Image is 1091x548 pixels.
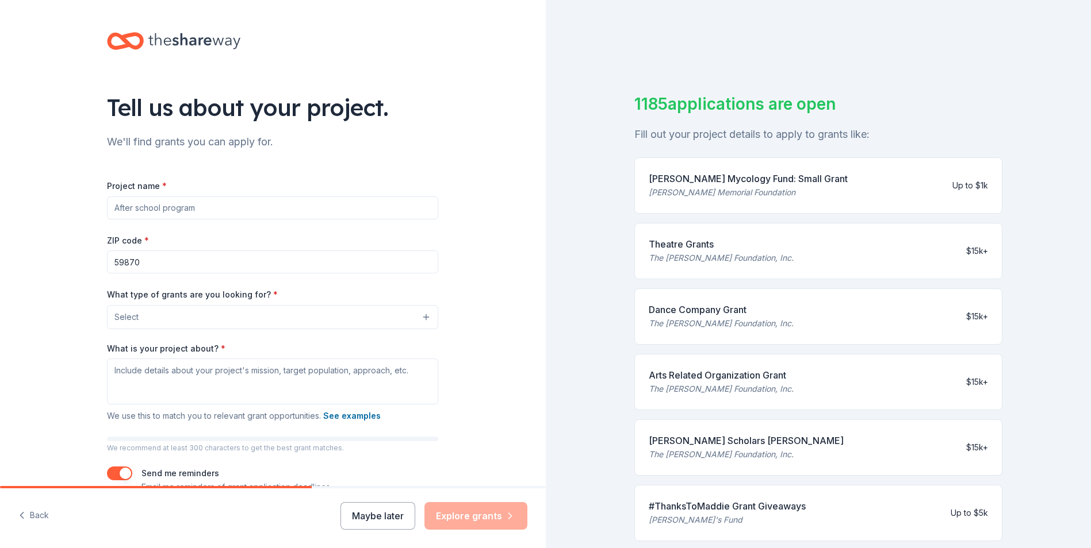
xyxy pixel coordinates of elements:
label: Project name [107,180,167,192]
div: [PERSON_NAME] Scholars [PERSON_NAME] [649,434,844,447]
div: [PERSON_NAME] Memorial Foundation [649,186,848,199]
button: Maybe later [340,502,415,530]
div: We'll find grants you can apply for. [107,133,438,151]
div: Up to $5k [951,506,988,520]
label: What is your project about? [107,343,225,354]
div: Fill out your project details to apply to grants like: [634,125,1002,144]
input: After school program [107,196,438,219]
div: Tell us about your project. [107,91,438,124]
button: Back [18,504,49,528]
span: Select [114,310,139,324]
div: Arts Related Organization Grant [649,368,794,382]
div: #ThanksToMaddie Grant Giveaways [649,499,806,513]
div: The [PERSON_NAME] Foundation, Inc. [649,317,794,330]
p: We recommend at least 300 characters to get the best grant matches. [107,443,438,453]
label: Send me reminders [141,468,219,478]
div: The [PERSON_NAME] Foundation, Inc. [649,447,844,461]
div: Dance Company Grant [649,303,794,317]
label: ZIP code [107,235,149,246]
div: The [PERSON_NAME] Foundation, Inc. [649,251,794,265]
span: We use this to match you to relevant grant opportunities. [107,411,381,420]
div: 1185 applications are open [634,92,1002,116]
div: [PERSON_NAME] Mycology Fund: Small Grant [649,172,848,186]
button: See examples [323,409,381,423]
p: Email me reminders of grant application deadlines [141,480,330,494]
button: Select [107,305,438,329]
input: 12345 (U.S. only) [107,250,438,273]
div: Up to $1k [952,179,988,192]
div: $15k+ [966,441,988,454]
label: What type of grants are you looking for? [107,289,278,300]
div: $15k+ [966,375,988,389]
div: The [PERSON_NAME] Foundation, Inc. [649,382,794,396]
div: $15k+ [966,310,988,323]
div: Theatre Grants [649,237,794,251]
div: [PERSON_NAME]'s Fund [649,513,806,527]
div: $15k+ [966,244,988,258]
